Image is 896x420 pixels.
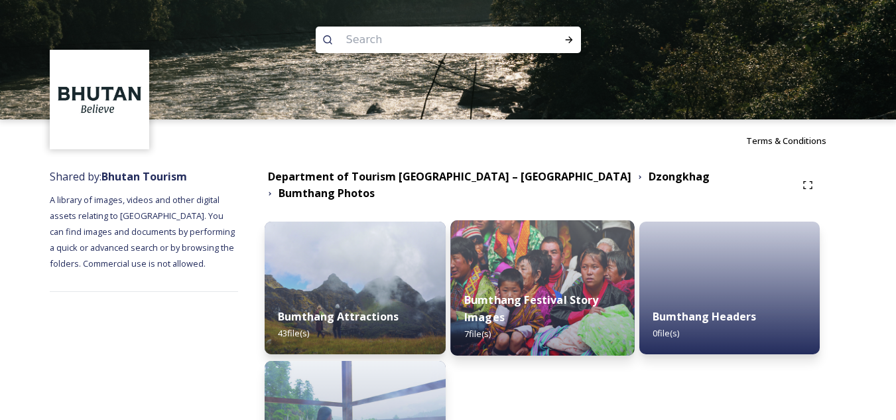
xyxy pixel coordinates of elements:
[52,52,148,148] img: BT_Logo_BB_Lockup_CMYK_High%2520Res.jpg
[101,169,187,184] strong: Bhutan Tourism
[464,293,598,324] strong: Bumthang Festival Story Images
[653,327,679,339] span: 0 file(s)
[278,327,309,339] span: 43 file(s)
[50,169,187,184] span: Shared by:
[746,135,826,147] span: Terms & Conditions
[649,169,710,184] strong: Dzongkhag
[50,194,237,269] span: A library of images, videos and other digital assets relating to [GEOGRAPHIC_DATA]. You can find ...
[265,222,445,354] img: Bumthang%2520trekking%2520header.jpg
[653,309,756,324] strong: Bumthang Headers
[746,133,846,149] a: Terms & Conditions
[464,328,491,340] span: 7 file(s)
[279,186,375,200] strong: Bumthang Photos
[450,220,635,356] img: festival%2520story%2520iage-2.jpg
[268,169,631,184] strong: Department of Tourism [GEOGRAPHIC_DATA] – [GEOGRAPHIC_DATA]
[278,309,399,324] strong: Bumthang Attractions
[340,25,521,54] input: Search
